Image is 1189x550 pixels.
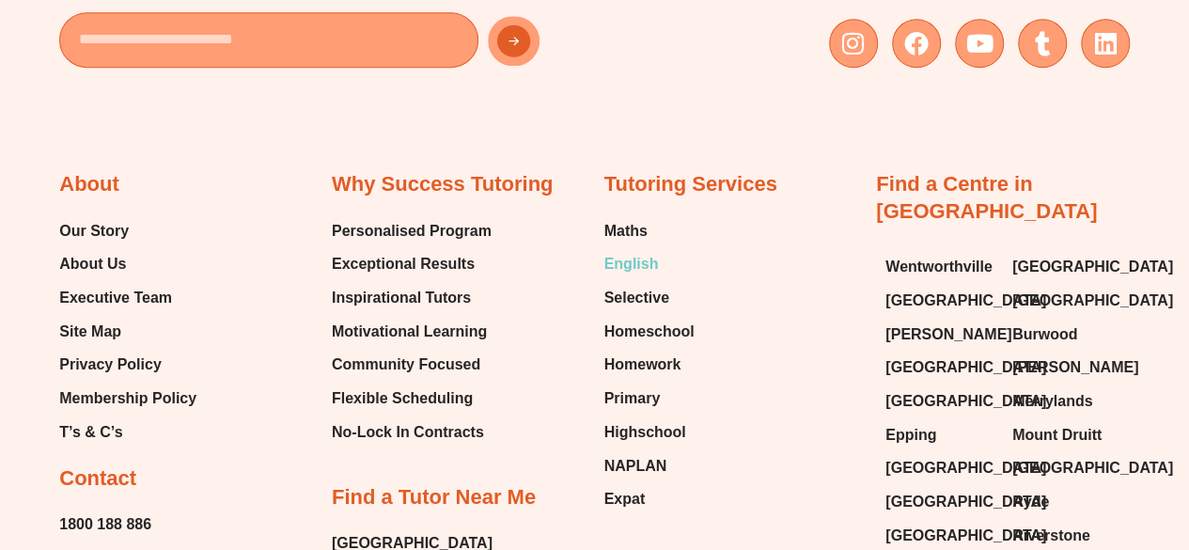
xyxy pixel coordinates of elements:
[59,318,196,346] a: Site Map
[604,284,669,312] span: Selective
[1012,253,1120,281] a: [GEOGRAPHIC_DATA]
[332,318,492,346] a: Motivational Learning
[59,318,121,346] span: Site Map
[604,485,695,513] a: Expat
[604,485,646,513] span: Expat
[885,253,993,281] span: Wentworthville
[885,321,1011,349] span: [PERSON_NAME]
[59,351,162,379] span: Privacy Policy
[59,217,129,245] span: Our Story
[1012,253,1173,281] span: [GEOGRAPHIC_DATA]
[604,217,648,245] span: Maths
[59,511,151,539] a: 1800 188 886
[332,217,492,245] a: Personalised Program
[1012,321,1077,349] span: Burwood
[59,284,172,312] span: Executive Team
[59,171,119,198] h2: About
[59,12,585,77] form: New Form
[59,250,126,278] span: About Us
[332,171,554,198] h2: Why Success Tutoring
[604,284,695,312] a: Selective
[885,287,993,315] a: [GEOGRAPHIC_DATA]
[59,351,196,379] a: Privacy Policy
[59,284,196,312] a: Executive Team
[604,385,661,413] span: Primary
[604,418,695,447] a: Highschool
[885,253,993,281] a: Wentworthville
[332,351,480,379] span: Community Focused
[332,284,492,312] a: Inspirational Tutors
[604,452,667,480] span: NAPLAN
[885,287,1046,315] span: [GEOGRAPHIC_DATA]
[604,250,695,278] a: English
[332,351,492,379] a: Community Focused
[332,484,536,511] h2: Find a Tutor Near Me
[332,318,487,346] span: Motivational Learning
[604,250,659,278] span: English
[59,217,196,245] a: Our Story
[604,171,777,198] h2: Tutoring Services
[332,418,484,447] span: No-Lock In Contracts
[332,250,492,278] a: Exceptional Results
[332,385,473,413] span: Flexible Scheduling
[604,385,695,413] a: Primary
[59,418,196,447] a: T’s & C’s
[1012,287,1173,315] span: [GEOGRAPHIC_DATA]
[885,321,993,349] a: [PERSON_NAME]
[59,465,136,493] h2: Contact
[604,418,686,447] span: Highschool
[604,351,695,379] a: Homework
[1012,321,1120,349] a: Burwood
[332,250,475,278] span: Exceptional Results
[59,385,196,413] a: Membership Policy
[876,172,1097,223] a: Find a Centre in [GEOGRAPHIC_DATA]
[604,318,695,346] a: Homeschool
[876,338,1189,550] iframe: Chat Widget
[332,418,492,447] a: No-Lock In Contracts
[332,385,492,413] a: Flexible Scheduling
[1012,287,1120,315] a: [GEOGRAPHIC_DATA]
[332,284,471,312] span: Inspirational Tutors
[604,351,681,379] span: Homework
[604,452,695,480] a: NAPLAN
[59,250,196,278] a: About Us
[604,217,695,245] a: Maths
[59,418,122,447] span: T’s & C’s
